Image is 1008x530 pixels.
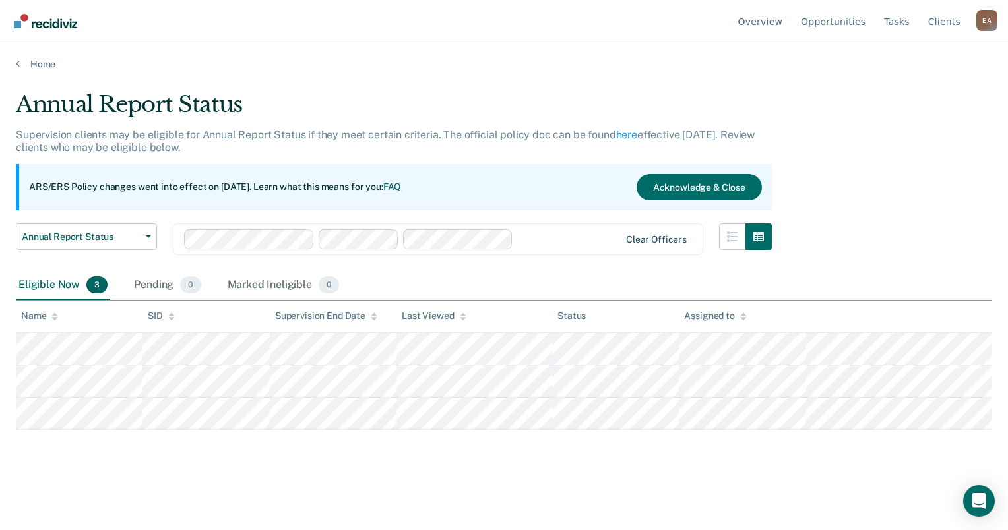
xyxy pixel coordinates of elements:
img: Recidiviz [14,14,77,28]
div: Name [21,310,58,322]
div: SID [148,310,175,322]
div: Clear officers [626,234,687,245]
button: Annual Report Status [16,223,157,250]
div: Supervision End Date [275,310,377,322]
button: Profile dropdown button [976,10,997,31]
div: Eligible Now3 [16,271,110,300]
div: Open Intercom Messenger [963,485,995,517]
span: Annual Report Status [22,231,141,243]
div: E A [976,10,997,31]
div: Assigned to [684,310,746,322]
span: 3 [86,276,108,293]
span: 0 [319,276,339,293]
span: 0 [180,276,201,293]
p: ARS/ERS Policy changes went into effect on [DATE]. Learn what this means for you: [29,181,401,194]
a: here [616,129,637,141]
div: Pending0 [131,271,203,300]
div: Status [557,310,586,322]
a: FAQ [383,181,402,192]
div: Last Viewed [402,310,466,322]
a: Home [16,58,992,70]
div: Annual Report Status [16,91,772,129]
p: Supervision clients may be eligible for Annual Report Status if they meet certain criteria. The o... [16,129,755,154]
button: Acknowledge & Close [637,174,762,200]
div: Marked Ineligible0 [225,271,342,300]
